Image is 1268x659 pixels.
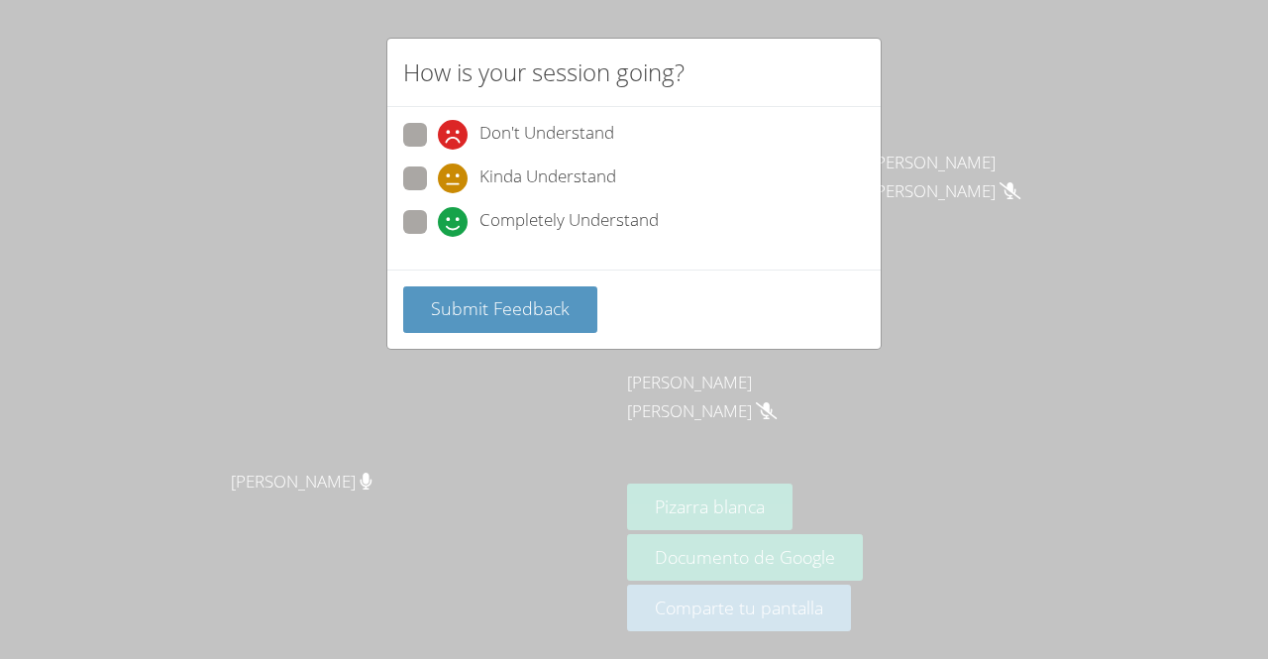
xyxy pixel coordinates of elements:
[431,296,570,320] span: Submit Feedback
[403,55,685,90] h2: How is your session going?
[479,207,659,237] span: Completely Understand
[403,286,597,333] button: Submit Feedback
[479,164,616,193] span: Kinda Understand
[479,120,614,150] span: Don't Understand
